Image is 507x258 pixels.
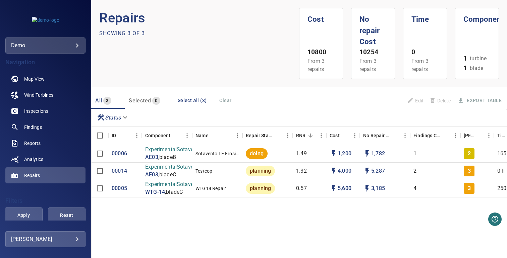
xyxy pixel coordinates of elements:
button: Menu [316,131,326,141]
button: Menu [232,131,242,141]
h4: Navigation [5,59,86,66]
span: Wind Turbines [24,92,53,98]
p: 3,185 [371,185,385,192]
button: Menu [400,131,410,141]
p: 10254 [359,48,387,57]
img: demo-logo [32,17,59,23]
button: Sort [116,131,125,140]
span: From 3 repairs [359,58,377,72]
a: map noActive [5,71,86,87]
p: 4 [413,185,416,192]
div: Repair Status [246,126,273,145]
span: doing [246,150,268,158]
span: 3 [103,97,111,105]
a: reports noActive [5,135,86,151]
button: Menu [182,131,192,141]
div: No Repair Cost [360,126,410,145]
p: 2 [468,150,471,158]
span: turbine [470,55,487,63]
div: Repair Status [242,126,293,145]
span: All [95,97,102,104]
button: Reset [48,207,86,224]
span: Map View [24,76,45,82]
span: Reset [56,211,77,220]
p: 4,000 [338,167,351,175]
span: Findings [24,124,42,131]
a: 00006 [112,150,127,158]
p: 3 [468,167,471,175]
button: Menu [132,131,142,141]
span: Repairs [24,172,40,179]
h1: Cost [307,8,335,25]
button: Sort [441,131,450,140]
p: , bladeB [158,154,176,161]
div: Component [142,126,192,145]
a: findings noActive [5,119,86,135]
div: Repair Now Ratio: The ratio of the additional incurred cost of repair in 1 year and the cost of r... [296,126,305,145]
button: Menu [283,131,293,141]
span: Reports [24,140,41,147]
div: [PERSON_NAME] [464,126,474,145]
p: 0 h [497,167,505,175]
a: AE03 [145,171,158,179]
p: ExperimentalSotavento [145,181,201,188]
span: 0 [152,97,160,105]
div: Max Severity [460,126,494,145]
p: ExperimentalSotavento [145,163,201,171]
a: analytics noActive [5,151,86,167]
p: 2 [413,167,416,175]
div: Name [195,126,209,145]
p: 5,600 [338,185,351,192]
p: 00005 [112,185,127,192]
span: From 3 repairs [411,58,429,72]
button: Sort [391,131,400,140]
div: Status [94,112,131,123]
h1: Time [411,8,439,25]
div: Projected additional costs incurred by waiting 1 year to repair. This is a function of possible i... [363,126,391,145]
div: Cost [326,126,360,145]
p: 0 [411,48,439,57]
a: WTG-14 [145,188,165,196]
button: Sort [306,131,315,140]
p: 1 [463,54,467,64]
p: , bladeC [165,188,183,196]
button: Apply [5,207,42,224]
button: Sort [340,131,349,140]
svg: Auto impact [363,150,371,158]
p: 1,782 [371,150,385,158]
p: AE03 [145,154,158,161]
h1: Components [463,8,491,25]
span: Apply [13,211,34,220]
div: [PERSON_NAME] [11,234,80,245]
svg: Auto impact [363,184,371,192]
div: Testeop [195,168,212,174]
div: demo [11,40,80,51]
div: RNR [293,126,326,145]
svg: Auto cost [330,184,338,192]
div: The base labour and equipment costs to repair the finding. Does not include the loss of productio... [330,126,340,145]
p: 3 [468,185,471,192]
a: 00014 [112,167,127,175]
p: Showing 3 of 3 [99,29,145,37]
p: 1,200 [338,150,351,158]
p: 1.32 [296,167,307,175]
p: 10800 [307,48,335,57]
button: Sort [171,131,180,140]
span: Inspections [24,108,48,114]
div: ID [108,126,142,145]
h4: Filters [5,197,86,204]
svg: Auto impact [363,167,371,175]
span: Analytics [24,156,43,163]
span: Selected [129,97,151,104]
button: Sort [474,131,484,140]
div: Component [145,126,170,145]
button: Sort [273,131,283,140]
div: Name [192,126,242,145]
h1: No repair Cost [359,8,387,48]
svg: Auto cost [330,167,338,175]
p: 1.49 [296,150,307,158]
